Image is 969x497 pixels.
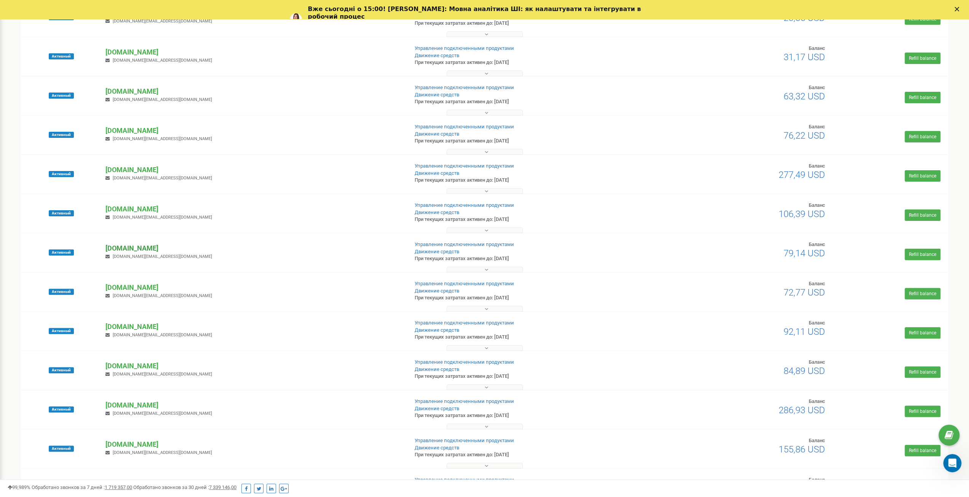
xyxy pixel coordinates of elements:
[105,243,402,253] p: [DOMAIN_NAME]
[784,287,825,298] span: 72,77 USD
[105,484,132,490] u: 1 719 357,00
[49,328,74,334] span: Активный
[414,373,634,380] p: При текущих затратах активен до: [DATE]
[113,58,212,63] span: [DOMAIN_NAME][EMAIL_ADDRESS][DOMAIN_NAME]
[905,53,940,64] a: Refill balance
[414,438,514,443] a: Управление подключенными продуктами
[414,92,459,97] a: Движение средств
[414,241,514,247] a: Управление подключенными продуктами
[414,85,514,90] a: Управление подключенными продуктами
[113,254,212,259] span: [DOMAIN_NAME][EMAIL_ADDRESS][DOMAIN_NAME]
[784,91,825,102] span: 63,32 USD
[414,216,634,223] p: При текущих затратах активен до: [DATE]
[113,411,212,416] span: [DOMAIN_NAME][EMAIL_ADDRESS][DOMAIN_NAME]
[905,131,940,142] a: Refill balance
[414,320,514,326] a: Управление подключенными продуктами
[809,202,825,208] span: Баланс
[49,93,74,99] span: Активный
[905,209,940,221] a: Refill balance
[105,439,402,449] p: [DOMAIN_NAME]
[955,7,962,11] div: Закрыть
[414,294,634,302] p: При текущих затратах активен до: [DATE]
[290,13,302,26] img: Profile image for Yuliia
[414,209,459,215] a: Движение средств
[105,283,402,292] p: [DOMAIN_NAME]
[32,484,132,490] span: Обработано звонков за 7 дней :
[113,450,212,455] span: [DOMAIN_NAME][EMAIL_ADDRESS][DOMAIN_NAME]
[414,98,634,105] p: При текущих затратах активен до: [DATE]
[809,163,825,169] span: Баланс
[905,92,940,103] a: Refill balance
[414,45,514,51] a: Управление подключенными продуктами
[105,361,402,371] p: [DOMAIN_NAME]
[905,170,940,182] a: Refill balance
[414,255,634,262] p: При текущих затратах активен до: [DATE]
[113,372,212,377] span: [DOMAIN_NAME][EMAIL_ADDRESS][DOMAIN_NAME]
[809,281,825,286] span: Баланс
[49,171,74,177] span: Активный
[414,334,634,341] p: При текущих затратах активен до: [DATE]
[49,132,74,138] span: Активный
[809,477,825,483] span: Баланс
[113,215,212,220] span: [DOMAIN_NAME][EMAIL_ADDRESS][DOMAIN_NAME]
[414,20,634,27] p: При текущих затратах активен до: [DATE]
[414,131,459,137] a: Движение средств
[414,170,459,176] a: Движение средств
[784,326,825,337] span: 92,11 USD
[414,451,634,459] p: При текущих затратах активен до: [DATE]
[905,13,940,25] a: Refill balance
[414,477,514,483] a: Управление подключенными продуктами
[105,400,402,410] p: [DOMAIN_NAME]
[113,19,212,24] span: [DOMAIN_NAME][EMAIL_ADDRESS][DOMAIN_NAME]
[414,406,459,411] a: Движение средств
[105,126,402,136] p: [DOMAIN_NAME]
[113,176,212,181] span: [DOMAIN_NAME][EMAIL_ADDRESS][DOMAIN_NAME]
[784,366,825,376] span: 84,89 USD
[113,136,212,141] span: [DOMAIN_NAME][EMAIL_ADDRESS][DOMAIN_NAME]
[414,249,459,254] a: Движение средств
[784,130,825,141] span: 76,22 USD
[809,241,825,247] span: Баланс
[414,327,459,333] a: Движение средств
[414,124,514,129] a: Управление подключенными продуктами
[414,137,634,145] p: При текущих затратах активен до: [DATE]
[105,47,402,57] p: [DOMAIN_NAME]
[105,322,402,332] p: [DOMAIN_NAME]
[414,366,459,372] a: Движение средств
[209,484,236,490] u: 7 339 146,00
[905,406,940,417] a: Refill balance
[905,288,940,299] a: Refill balance
[105,86,402,96] p: [DOMAIN_NAME]
[414,53,459,58] a: Движение средств
[809,320,825,326] span: Баланс
[49,367,74,373] span: Активный
[809,85,825,90] span: Баланс
[105,165,402,175] p: [DOMAIN_NAME]
[414,359,514,365] a: Управление подключенными продуктами
[809,124,825,129] span: Баланс
[105,204,402,214] p: [DOMAIN_NAME]
[414,177,634,184] p: При текущих затратах активен до: [DATE]
[414,445,459,451] a: Движение средств
[905,327,940,339] a: Refill balance
[113,97,212,102] span: [DOMAIN_NAME][EMAIL_ADDRESS][DOMAIN_NAME]
[49,249,74,256] span: Активный
[414,59,634,66] p: При текущих затратах активен до: [DATE]
[414,398,514,404] a: Управление подключенными продуктами
[414,202,514,208] a: Управление подключенными продуктами
[779,405,825,415] span: 286,93 USD
[809,45,825,51] span: Баланс
[414,163,514,169] a: Управление подключенными продуктами
[905,366,940,378] a: Refill balance
[414,288,459,294] a: Движение средств
[133,484,236,490] span: Обработано звонков за 30 дней :
[414,412,634,419] p: При текущих затратах активен до: [DATE]
[49,406,74,412] span: Активный
[943,454,961,472] iframe: Intercom live chat
[113,332,212,337] span: [DOMAIN_NAME][EMAIL_ADDRESS][DOMAIN_NAME]
[905,249,940,260] a: Refill balance
[905,445,940,456] a: Refill balance
[779,169,825,180] span: 277,49 USD
[779,209,825,219] span: 106,39 USD
[49,53,74,59] span: Активный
